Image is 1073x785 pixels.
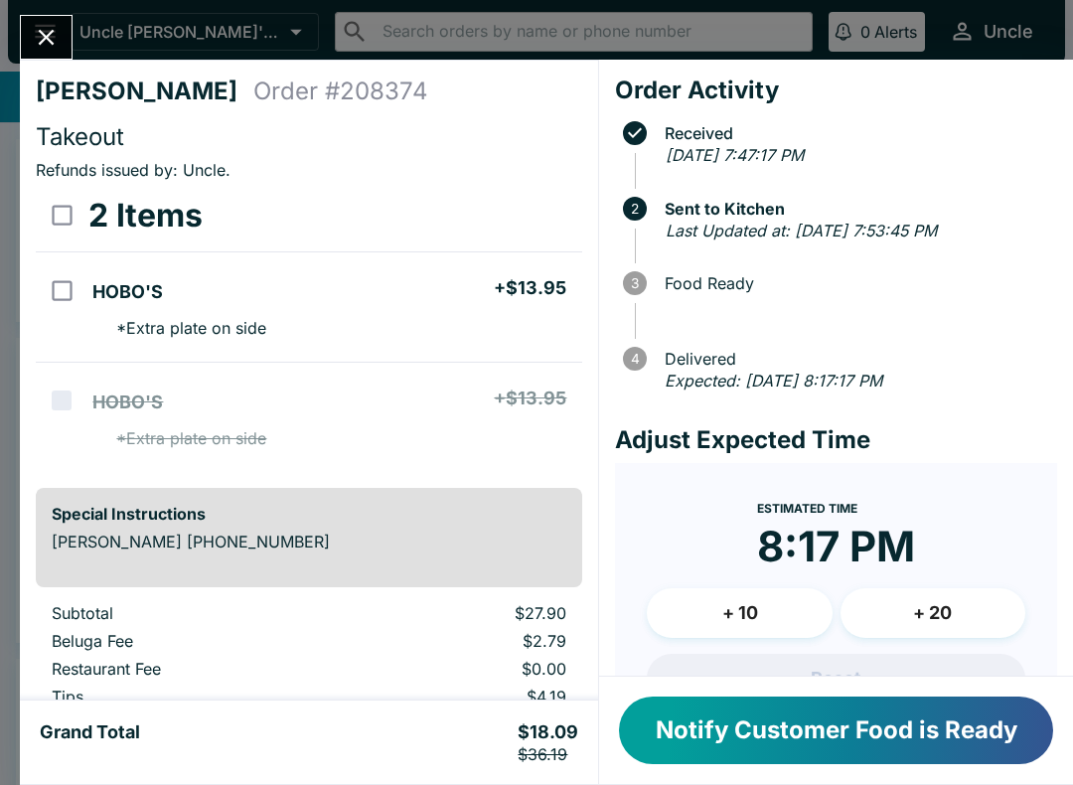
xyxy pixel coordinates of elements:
p: $4.19 [363,687,566,706]
span: Food Ready [655,274,1057,292]
p: $27.90 [363,603,566,623]
p: $0.00 [363,659,566,679]
h5: HOBO'S [92,391,163,414]
p: [PERSON_NAME] [PHONE_NUMBER] [52,532,566,551]
h4: Order Activity [615,76,1057,105]
p: * Extra plate on side [100,318,266,338]
span: Takeout [36,122,124,151]
p: $36.19 [518,744,578,764]
h6: Special Instructions [52,504,566,524]
p: Subtotal [52,603,331,623]
p: Restaurant Fee [52,659,331,679]
em: Last Updated at: [DATE] 7:53:45 PM [666,221,937,240]
text: 2 [631,201,639,217]
h5: HOBO'S [92,280,163,304]
p: $2.79 [363,631,566,651]
h5: Grand Total [40,720,140,764]
table: orders table [36,180,582,472]
table: orders table [36,603,582,742]
em: Expected: [DATE] 8:17:17 PM [665,371,882,391]
span: Sent to Kitchen [655,200,1057,218]
button: + 10 [647,588,832,638]
h4: Adjust Expected Time [615,425,1057,455]
em: [DATE] 7:47:17 PM [666,145,804,165]
h5: $18.09 [518,720,578,764]
h3: 2 Items [88,196,203,235]
button: + 20 [841,588,1025,638]
p: * Extra plate on side [100,428,266,448]
h4: Order # 208374 [253,77,428,106]
time: 8:17 PM [757,521,915,572]
span: Estimated Time [757,501,857,516]
h4: [PERSON_NAME] [36,77,253,106]
span: Delivered [655,350,1057,368]
button: Close [21,16,72,59]
button: Notify Customer Food is Ready [619,697,1053,764]
span: Received [655,124,1057,142]
span: Refunds issued by: Uncle . [36,160,230,180]
text: 4 [631,351,640,367]
text: 3 [631,275,639,291]
p: Beluga Fee [52,631,331,651]
h5: + $13.95 [494,276,566,300]
h5: + $13.95 [494,387,566,410]
p: Tips [52,687,331,706]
